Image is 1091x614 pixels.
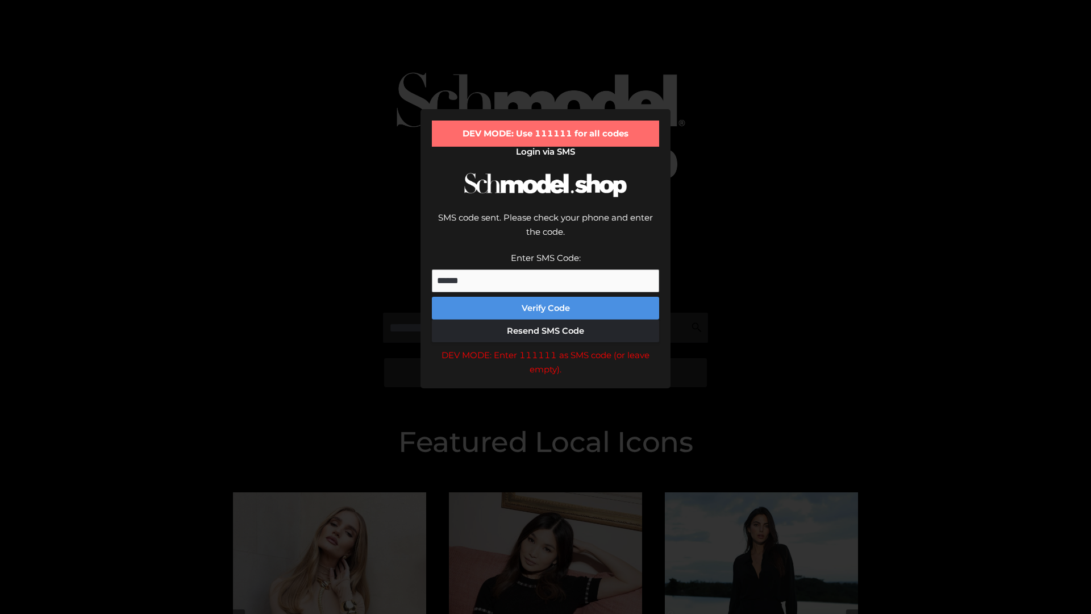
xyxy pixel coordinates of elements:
label: Enter SMS Code: [511,252,581,263]
button: Resend SMS Code [432,320,659,342]
img: Schmodel Logo [460,163,631,208]
div: DEV MODE: Use 111111 for all codes [432,121,659,147]
button: Verify Code [432,297,659,320]
div: DEV MODE: Enter 111111 as SMS code (or leave empty). [432,348,659,377]
h2: Login via SMS [432,147,659,157]
div: SMS code sent. Please check your phone and enter the code. [432,210,659,251]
